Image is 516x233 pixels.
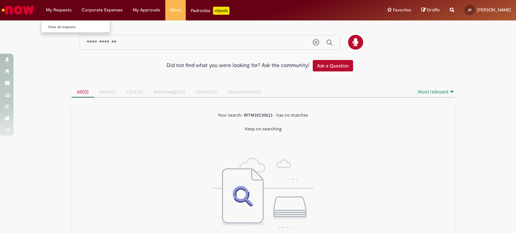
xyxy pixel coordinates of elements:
[313,60,353,71] button: Ask a Question
[1,3,35,17] img: ServiceNow
[41,23,115,31] a: View all requests
[41,20,110,33] ul: My Requests
[477,7,511,13] span: [PERSON_NAME]
[427,7,440,13] span: Drafts
[393,7,411,13] span: Favorites
[468,8,472,12] span: JV
[213,7,229,15] p: +GenAi
[82,7,123,13] span: Corporate Expenses
[421,7,440,13] a: Drafts
[167,63,309,69] h2: Did not find what you were looking for? Ask the community!
[170,7,181,13] span: More
[191,7,229,15] div: Padroniza
[133,7,160,13] span: My Approvals
[46,7,72,13] span: My Requests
